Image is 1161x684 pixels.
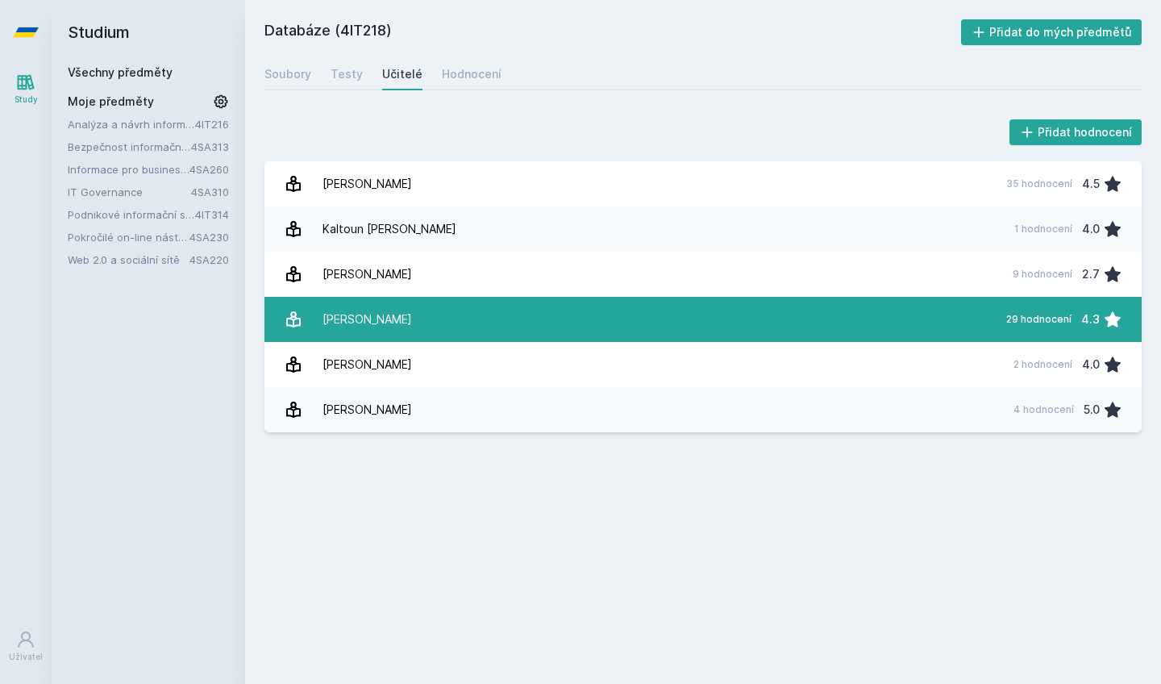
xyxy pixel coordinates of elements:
[264,58,311,90] a: Soubory
[322,258,412,290] div: [PERSON_NAME]
[195,208,229,221] a: 4IT314
[264,161,1142,206] a: [PERSON_NAME] 35 hodnocení 4.5
[264,342,1142,387] a: [PERSON_NAME] 2 hodnocení 4.0
[1082,348,1100,381] div: 4.0
[15,94,38,106] div: Study
[331,58,363,90] a: Testy
[264,297,1142,342] a: [PERSON_NAME] 29 hodnocení 4.3
[189,163,229,176] a: 4SA260
[3,622,48,671] a: Uživatel
[1082,168,1100,200] div: 4.5
[68,184,191,200] a: IT Governance
[322,348,412,381] div: [PERSON_NAME]
[191,186,229,198] a: 4SA310
[1009,119,1142,145] button: Přidat hodnocení
[322,303,412,336] div: [PERSON_NAME]
[68,65,173,79] a: Všechny předměty
[322,168,412,200] div: [PERSON_NAME]
[68,94,154,110] span: Moje předměty
[9,651,43,663] div: Uživatel
[382,58,422,90] a: Učitelé
[1013,403,1074,416] div: 4 hodnocení
[68,229,189,245] a: Pokročilé on-line nástroje pro analýzu a zpracování informací
[331,66,363,82] div: Testy
[961,19,1142,45] button: Přidat do mých předmětů
[68,161,189,177] a: Informace pro business (v angličtině)
[264,387,1142,432] a: [PERSON_NAME] 4 hodnocení 5.0
[322,394,412,426] div: [PERSON_NAME]
[189,253,229,266] a: 4SA220
[442,66,501,82] div: Hodnocení
[1006,313,1072,326] div: 29 hodnocení
[1014,223,1072,236] div: 1 hodnocení
[195,118,229,131] a: 4IT216
[1006,177,1072,190] div: 35 hodnocení
[68,139,191,155] a: Bezpečnost informačních systémů
[189,231,229,244] a: 4SA230
[322,213,456,245] div: Kaltoun [PERSON_NAME]
[382,66,422,82] div: Učitelé
[1084,394,1100,426] div: 5.0
[3,65,48,114] a: Study
[68,252,189,268] a: Web 2.0 a sociální sítě
[442,58,501,90] a: Hodnocení
[1082,258,1100,290] div: 2.7
[1081,303,1100,336] div: 4.3
[68,206,195,223] a: Podnikové informační systémy
[1013,358,1072,371] div: 2 hodnocení
[264,252,1142,297] a: [PERSON_NAME] 9 hodnocení 2.7
[1082,213,1100,245] div: 4.0
[1013,268,1072,281] div: 9 hodnocení
[191,140,229,153] a: 4SA313
[264,19,961,45] h2: Databáze (4IT218)
[264,206,1142,252] a: Kaltoun [PERSON_NAME] 1 hodnocení 4.0
[68,116,195,132] a: Analýza a návrh informačních systémů
[264,66,311,82] div: Soubory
